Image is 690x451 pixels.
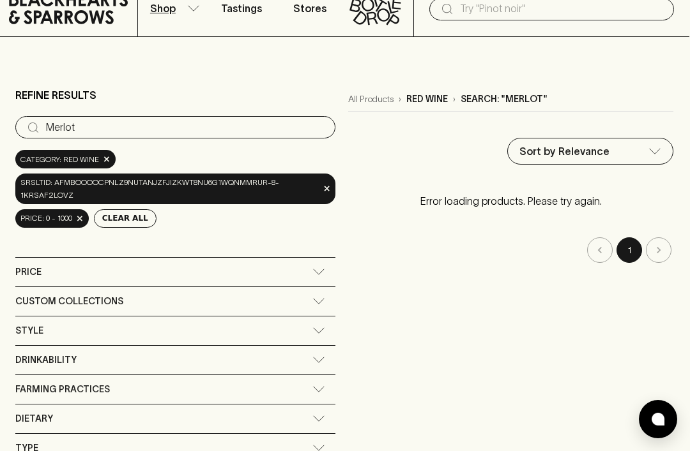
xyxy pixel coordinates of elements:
span: × [103,152,111,166]
div: Farming Practices [15,375,335,404]
p: Error loading products. Please try again. [348,181,673,221]
button: Clear All [94,209,157,228]
p: Refine Results [15,87,96,103]
div: Custom Collections [15,287,335,316]
div: Drinkability [15,346,335,374]
p: Sort by Relevance [519,144,609,159]
span: price: 0 - 1000 [20,212,72,225]
p: red wine [406,92,448,106]
input: Try “Pinot noir” [46,117,325,138]
span: Style [15,323,43,339]
span: srsltid: AfmBOooOCPnlZ9NUTANjZfJIzKwT8nu6G1WqnMMrur-8-1krsAf2lovz [20,176,319,202]
p: Search: "Merlot" [461,92,548,106]
span: Price [15,264,42,280]
div: Style [15,316,335,345]
span: × [323,182,331,195]
span: Farming Practices [15,381,110,397]
p: › [453,92,456,106]
p: Tastings [221,1,262,16]
div: Sort by Relevance [508,138,673,164]
span: × [76,212,84,225]
p: Shop [150,1,176,16]
span: Custom Collections [15,293,123,309]
span: Drinkability [15,352,77,368]
span: Category: red wine [20,153,99,166]
p: Stores [293,1,326,16]
div: Dietary [15,404,335,433]
span: Dietary [15,411,53,427]
img: bubble-icon [652,413,664,425]
nav: pagination navigation [348,237,673,263]
div: Price [15,258,335,286]
a: All Products [348,92,394,106]
button: page 1 [617,237,642,263]
p: › [399,92,401,106]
